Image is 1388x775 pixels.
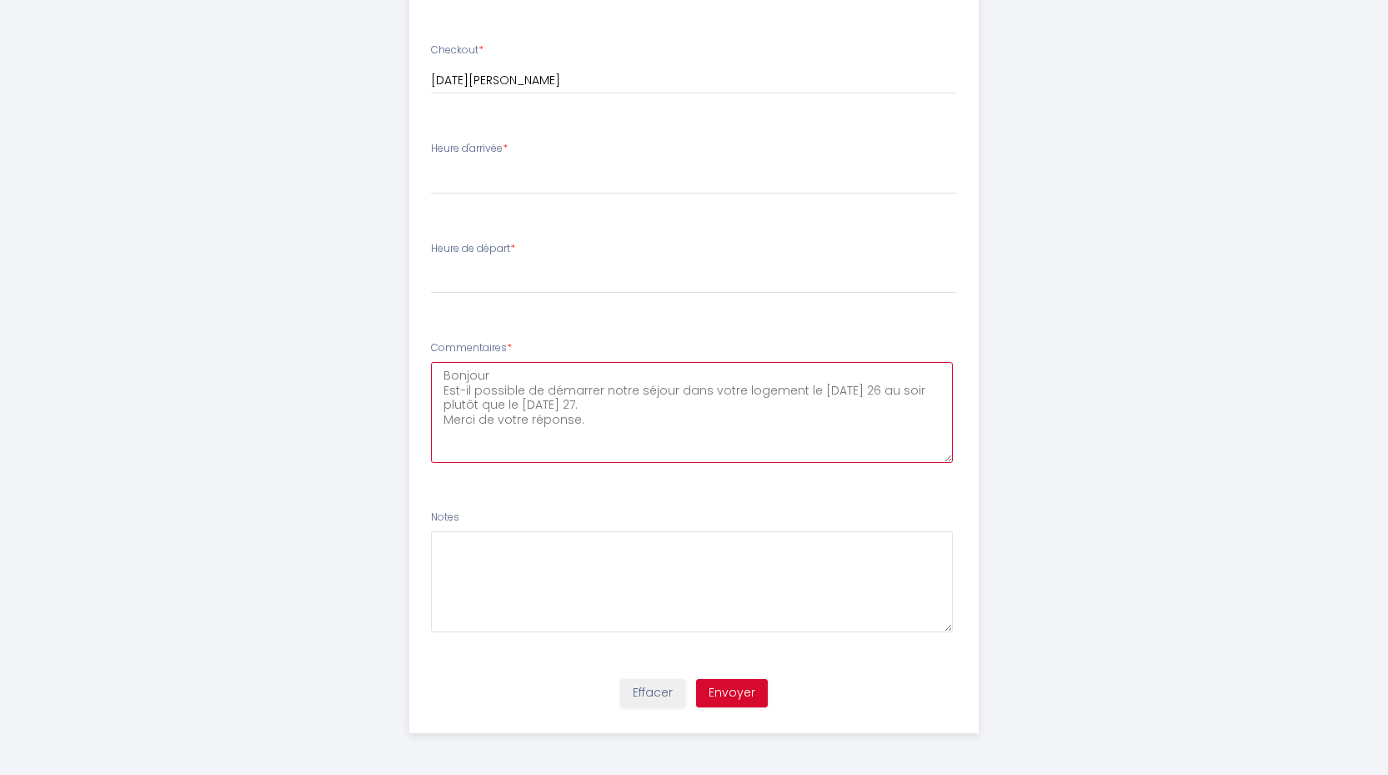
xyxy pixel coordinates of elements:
[431,141,508,157] label: Heure d'arrivée
[431,510,459,526] label: Notes
[620,679,685,707] button: Effacer
[431,241,515,257] label: Heure de départ
[696,679,768,707] button: Envoyer
[431,340,512,356] label: Commentaires
[431,43,484,58] label: Checkout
